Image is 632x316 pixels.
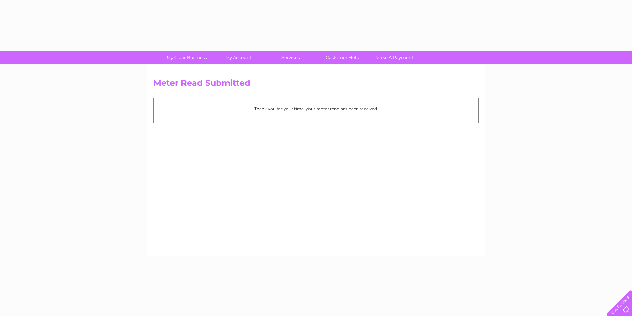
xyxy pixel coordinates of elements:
[314,51,371,64] a: Customer Help
[262,51,319,64] a: Services
[366,51,423,64] a: Make A Payment
[157,105,475,112] p: Thank you for your time, your meter read has been received.
[153,78,479,91] h2: Meter Read Submitted
[210,51,267,64] a: My Account
[159,51,215,64] a: My Clear Business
